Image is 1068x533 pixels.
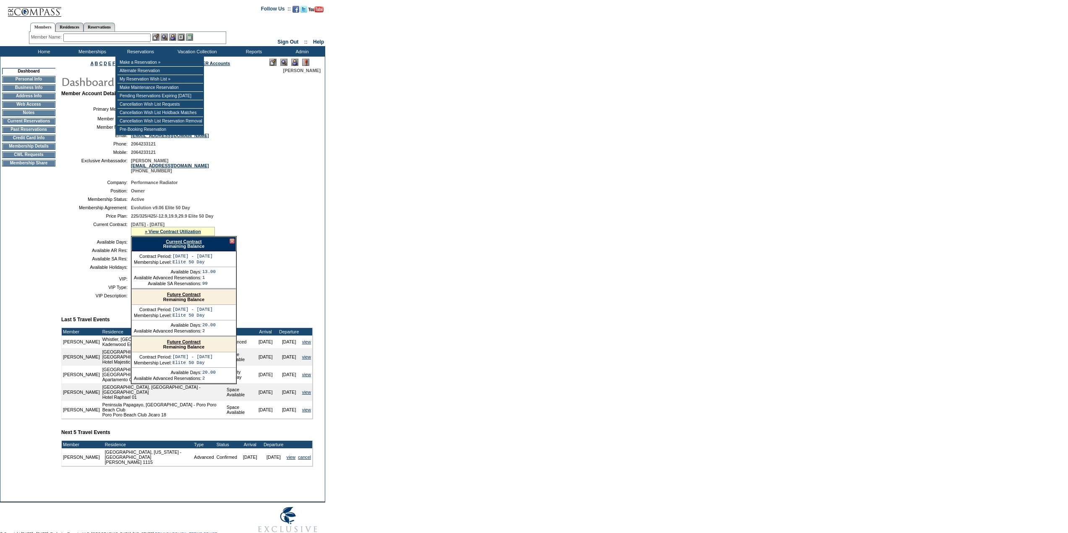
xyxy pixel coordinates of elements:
[225,401,254,419] td: Space Available
[118,58,203,67] td: Make a Reservation »
[172,360,213,365] td: Elite 50 Day
[277,335,301,348] td: [DATE]
[65,285,128,290] td: VIP Type:
[65,293,128,298] td: VIP Description:
[302,407,311,412] a: view
[65,150,128,155] td: Mobile:
[118,125,203,133] td: Pre-Booking Reservation
[229,46,277,57] td: Reports
[62,441,101,448] td: Member
[132,337,236,352] div: Remaining Balance
[134,281,201,286] td: Available SA Reservations:
[65,197,128,202] td: Membership Status:
[131,237,236,251] div: Remaining Balance
[134,275,201,280] td: Available Advanced Reservations:
[118,75,203,83] td: My Reservation Wish List »
[225,366,254,383] td: Priority Holiday
[302,354,311,359] a: view
[118,100,203,109] td: Cancellation Wish List Requests
[65,239,128,244] td: Available Days:
[2,84,55,91] td: Business Info
[65,141,128,146] td: Phone:
[277,401,301,419] td: [DATE]
[225,335,254,348] td: Advanced
[277,366,301,383] td: [DATE]
[84,23,115,31] a: Reservations
[101,366,225,383] td: [GEOGRAPHIC_DATA], [GEOGRAPHIC_DATA] - [GEOGRAPHIC_DATA], [GEOGRAPHIC_DATA] Apartamento Colinas -...
[31,34,63,41] div: Member Name:
[164,46,229,57] td: Vacation Collection
[298,455,311,460] a: cancel
[19,46,67,57] td: Home
[61,429,110,435] b: Next 5 Travel Events
[62,366,101,383] td: [PERSON_NAME]
[277,348,301,366] td: [DATE]
[91,61,94,66] a: A
[254,401,277,419] td: [DATE]
[280,59,287,66] img: View Mode
[67,46,115,57] td: Memberships
[300,8,307,13] a: Follow us on Twitter
[291,59,298,66] img: Impersonate
[269,59,277,66] img: Edit Mode
[108,61,111,66] a: E
[225,348,254,366] td: Space Available
[2,143,55,150] td: Membership Details
[292,8,299,13] a: Become our fan on Facebook
[172,260,213,265] td: Elite 50 Day
[131,150,156,155] span: 2064233121
[134,328,201,333] td: Available Advanced Reservations:
[202,328,216,333] td: 2
[104,441,193,448] td: Residence
[65,158,128,173] td: Exclusive Ambassador:
[62,335,101,348] td: [PERSON_NAME]
[115,46,164,57] td: Reservations
[2,151,55,158] td: CWL Requests
[167,339,201,344] a: Future Contract
[118,92,203,100] td: Pending Reservations Expiring [DATE]
[131,158,209,173] span: [PERSON_NAME] [PHONE_NUMBER]
[65,276,128,281] td: VIP:
[30,23,56,32] a: Members
[254,366,277,383] td: [DATE]
[118,117,203,125] td: Cancellation Wish List Reservation Removal
[254,348,277,366] td: [DATE]
[2,160,55,166] td: Membership Share
[215,448,238,466] td: Confirmed
[131,163,209,168] a: [EMAIL_ADDRESS][DOMAIN_NAME]
[202,281,216,286] td: 99
[172,254,213,259] td: [DATE] - [DATE]
[134,307,172,312] td: Contract Period:
[62,328,101,335] td: Member
[101,328,225,335] td: Residence
[118,83,203,92] td: Make Maintenance Reservation
[152,34,159,41] img: b_edit.gif
[2,93,55,99] td: Address Info
[283,68,321,73] span: [PERSON_NAME]
[304,39,308,45] span: ::
[62,383,101,401] td: [PERSON_NAME]
[2,126,55,133] td: Past Reservations
[166,239,201,244] a: Current Contract
[134,269,201,274] td: Available Days:
[193,441,215,448] td: Type
[134,354,172,359] td: Contract Period:
[131,180,178,185] span: Performance Radiator
[302,339,311,344] a: view
[134,322,201,328] td: Available Days:
[261,5,291,15] td: Follow Us ::
[145,229,201,234] a: » View Contract Utilization
[178,34,185,41] img: Reservations
[254,335,277,348] td: [DATE]
[2,101,55,108] td: Web Access
[2,135,55,141] td: Credit Card Info
[62,401,101,419] td: [PERSON_NAME]
[65,188,128,193] td: Position:
[112,61,115,66] a: F
[134,254,172,259] td: Contract Period:
[202,269,216,274] td: 13.00
[55,23,84,31] a: Residences
[104,61,107,66] a: D
[65,133,128,138] td: Email:
[172,313,213,318] td: Elite 50 Day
